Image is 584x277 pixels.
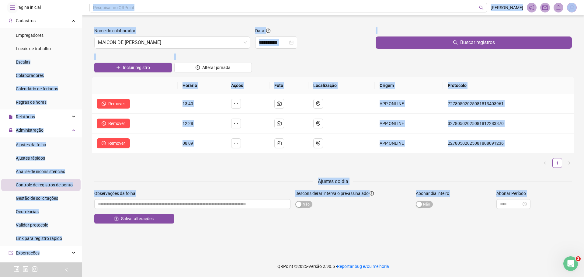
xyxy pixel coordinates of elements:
span: environment [316,101,321,106]
iframe: Intercom live chat [563,256,578,271]
span: user-add [9,19,13,23]
span: right [568,161,571,165]
span: 08:09 [182,141,193,146]
td: 22780502025081808091236 [443,133,574,153]
span: Exportações [16,251,40,255]
span: 13:40 [182,101,193,106]
span: Controle de registros de ponto [16,182,73,187]
span: environment [316,141,321,146]
span: Remover [108,120,125,127]
span: clock-circle [196,65,200,70]
span: left [543,161,547,165]
label: Abonar Período [496,190,530,197]
span: instagram [32,266,38,272]
button: Remover [97,99,130,109]
span: [PERSON_NAME] [491,4,523,11]
span: menu [10,5,15,10]
span: linkedin [23,266,29,272]
span: Escalas [16,60,30,64]
span: Reportar bug e/ou melhoria [337,264,389,269]
button: Remover [97,138,130,148]
span: Regras de horas [16,100,47,105]
span: Empregadores [16,33,43,38]
button: Alterar jornada [174,63,252,72]
img: 89628 [567,3,576,12]
th: Horário [178,77,226,94]
td: APP ONLINE [375,94,443,114]
td: APP ONLINE [375,114,443,133]
span: export [9,251,13,255]
span: Data [255,28,264,33]
label: Abonar dia inteiro [416,190,453,197]
span: Ocorrências [16,209,39,214]
span: Alterar jornada [202,64,231,71]
a: Alterar jornada [174,66,252,71]
span: camera [277,101,282,106]
span: left [64,268,69,272]
span: question-circle [266,29,270,33]
label: Nome do colaborador [94,27,139,34]
span: Buscar registros [460,39,495,46]
span: Salvar alterações [121,215,154,222]
th: Localização [308,77,375,94]
span: Ajustes do dia [318,178,348,184]
span: Remover [108,100,125,107]
span: file [9,115,13,119]
span: bell [556,5,561,10]
span: environment [316,121,321,126]
a: 1 [553,158,562,168]
label: Observações da folha [94,190,139,197]
span: camera [277,121,282,126]
span: Administração [16,128,43,133]
span: plus [116,65,120,70]
li: Página anterior [540,158,550,168]
span: ellipsis [234,141,238,146]
span: Incluir registro [123,64,150,71]
span: Validar protocolo [16,223,48,227]
span: facebook [13,266,19,272]
span: MAICON DE QUEIROZ COSTA [98,37,247,48]
span: 12:28 [182,121,193,126]
li: 1 [552,158,562,168]
span: Página inicial [16,5,41,10]
span: Locais de trabalho [16,46,51,51]
span: search [453,40,458,45]
span: Análise de inconsistências [16,169,65,174]
th: Foto [269,77,308,94]
span: Ajustes rápidos [16,156,45,161]
button: Buscar registros [376,36,572,49]
span: search [479,5,484,10]
span: notification [529,5,534,10]
span: info-circle [370,191,374,196]
span: Versão [308,264,322,269]
button: right [565,158,574,168]
td: 32780502025081812283370 [443,114,574,133]
span: mail [542,5,548,10]
span: Remover [108,140,125,147]
footer: QRPoint © 2025 - 2.90.5 - [82,256,584,277]
span: save [114,216,119,221]
span: Gestão de solicitações [16,196,58,201]
span: lock [9,128,13,132]
span: 2 [576,256,581,261]
td: APP ONLINE [375,133,443,153]
span: Relatórios [16,114,35,119]
li: Próxima página [565,158,574,168]
span: Calendário de feriados [16,86,58,91]
span: stop [102,102,106,106]
span: ellipsis [234,121,238,126]
td: 72780502025081813403961 [443,94,574,114]
button: left [540,158,550,168]
button: Salvar alterações [94,214,174,223]
span: Link para registro rápido [16,236,62,241]
span: Cadastros [16,18,36,23]
span: Desconsiderar intervalo pré-assinalado [295,191,369,196]
span: ellipsis [234,101,238,106]
span: stop [102,121,106,126]
span: Ajustes da folha [16,142,46,147]
th: Protocolo [443,77,574,94]
span: stop [102,141,106,145]
button: Incluir registro [94,63,172,72]
th: Origem [375,77,443,94]
button: Remover [97,119,130,128]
